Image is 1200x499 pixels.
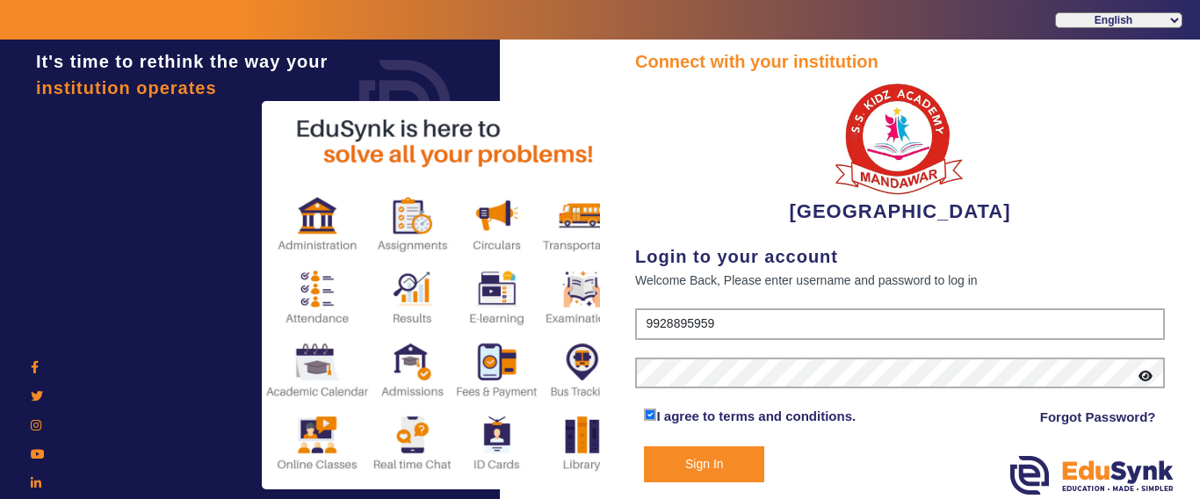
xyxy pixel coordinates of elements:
span: institution operates [36,78,217,98]
button: Sign In [644,446,764,482]
img: edusynk.png [1010,456,1174,495]
input: User Name [635,308,1165,340]
img: login.png [339,40,471,171]
div: Login to your account [635,243,1165,270]
div: [GEOGRAPHIC_DATA] [635,75,1165,226]
a: I agree to terms and conditions. [656,409,856,423]
a: Forgot Password? [1040,407,1156,428]
img: login2.png [262,101,631,489]
div: Connect with your institution [635,48,1165,75]
img: b9104f0a-387a-4379-b368-ffa933cda262 [834,75,965,197]
span: It's time to rethink the way your [36,52,328,71]
div: Welcome Back, Please enter username and password to log in [635,270,1165,291]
